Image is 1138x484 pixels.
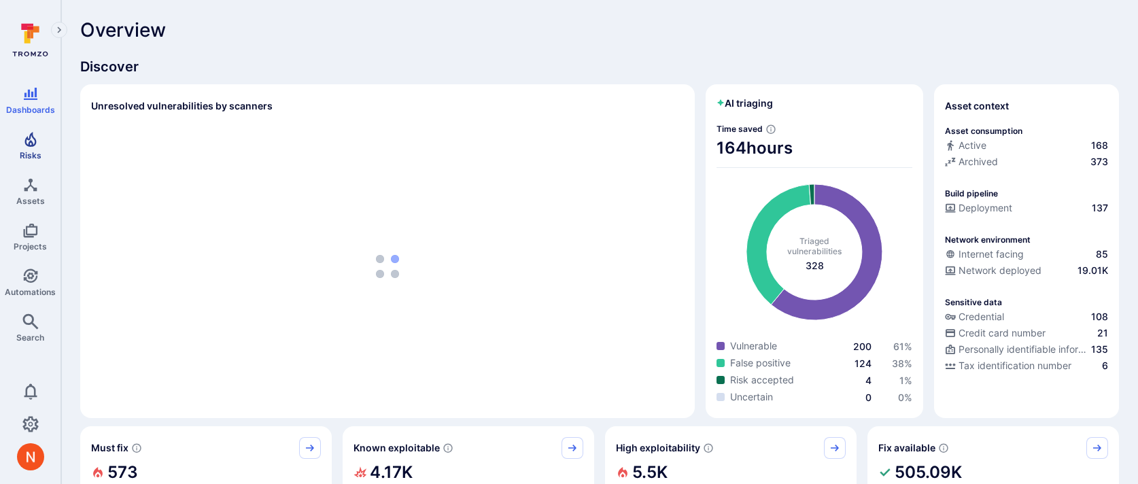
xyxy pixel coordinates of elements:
span: 85 [1096,247,1108,261]
span: Search [16,332,44,343]
div: Active [945,139,986,152]
span: 6 [1102,359,1108,373]
div: Evidence indicative of processing credit card numbers [945,326,1108,343]
div: Deployment [945,201,1012,215]
span: Triaged vulnerabilities [787,236,842,256]
svg: EPSS score ≥ 0.7 [703,443,714,453]
svg: Risk score >=40 , missed SLA [131,443,142,453]
h2: Unresolved vulnerabilities by scanners [91,99,273,113]
div: Evidence indicative of handling user or service credentials [945,310,1108,326]
span: 135 [1091,343,1108,356]
span: False positive [730,356,791,370]
div: Evidence that an asset is internet facing [945,247,1108,264]
span: 38 % [892,358,912,369]
a: Credential108 [945,310,1108,324]
div: Archived [945,155,998,169]
div: loading spinner [91,125,684,407]
span: 373 [1090,155,1108,169]
span: 168 [1091,139,1108,152]
span: Time saved [717,124,763,134]
a: 0% [898,392,912,403]
span: Fix available [878,441,935,455]
a: Credit card number21 [945,326,1108,340]
span: Network deployed [959,264,1041,277]
a: Active168 [945,139,1108,152]
div: Internet facing [945,247,1024,261]
span: High exploitability [616,441,700,455]
span: 108 [1091,310,1108,324]
a: Internet facing85 [945,247,1108,261]
span: Assets [16,196,45,206]
div: Tax identification number [945,359,1071,373]
div: Evidence indicative of processing tax identification numbers [945,359,1108,375]
p: Asset consumption [945,126,1022,136]
p: Sensitive data [945,297,1002,307]
span: Risk accepted [730,373,794,387]
a: Personally identifiable information (PII)135 [945,343,1108,356]
span: 137 [1092,201,1108,215]
span: 61 % [893,341,912,352]
div: Network deployed [945,264,1041,277]
span: Credential [959,310,1004,324]
a: 1% [899,375,912,386]
span: Known exploitable [354,441,440,455]
h2: AI triaging [717,97,773,110]
svg: Confirmed exploitable by KEV [443,443,453,453]
span: Discover [80,57,1119,76]
div: Commits seen in the last 180 days [945,139,1108,155]
span: Risks [20,150,41,160]
svg: Estimated based on an average time of 30 mins needed to triage each vulnerability [765,124,776,135]
span: 21 [1097,326,1108,340]
a: 61% [893,341,912,352]
button: Expand navigation menu [51,22,67,38]
img: Loading... [376,255,399,278]
span: 0 % [898,392,912,403]
span: Projects [14,241,47,252]
a: 38% [892,358,912,369]
span: 1 % [899,375,912,386]
span: Deployment [959,201,1012,215]
span: Uncertain [730,390,773,404]
p: Build pipeline [945,188,998,198]
p: Network environment [945,235,1031,245]
span: Overview [80,19,166,41]
div: Credit card number [945,326,1046,340]
div: Configured deployment pipeline [945,201,1108,218]
span: total [806,259,824,273]
span: 19.01K [1077,264,1108,277]
a: Network deployed19.01K [945,264,1108,277]
span: Tax identification number [959,359,1071,373]
a: Tax identification number6 [945,359,1108,373]
div: Code repository is archived [945,155,1108,171]
svg: Vulnerabilities with fix available [938,443,949,453]
span: Asset context [945,99,1009,113]
a: Archived373 [945,155,1108,169]
a: 4 [865,375,872,386]
img: ACg8ocIprwjrgDQnDsNSk9Ghn5p5-B8DpAKWoJ5Gi9syOE4K59tr4Q=s96-c [17,443,44,470]
div: Personally identifiable information (PII) [945,343,1088,356]
div: Evidence indicative of processing personally identifiable information [945,343,1108,359]
a: 0 [865,392,872,403]
span: Automations [5,287,56,297]
div: Evidence that the asset is packaged and deployed somewhere [945,264,1108,280]
span: Personally identifiable information (PII) [959,343,1088,356]
div: Neeren Patki [17,443,44,470]
span: Internet facing [959,247,1024,261]
span: 164 hours [717,137,912,159]
a: 200 [853,341,872,352]
i: Expand navigation menu [54,24,64,36]
a: Deployment137 [945,201,1108,215]
span: Vulnerable [730,339,777,353]
span: Dashboards [6,105,55,115]
span: Archived [959,155,998,169]
a: 124 [855,358,872,369]
span: Credit card number [959,326,1046,340]
div: Credential [945,310,1004,324]
span: Active [959,139,986,152]
span: Must fix [91,441,128,455]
